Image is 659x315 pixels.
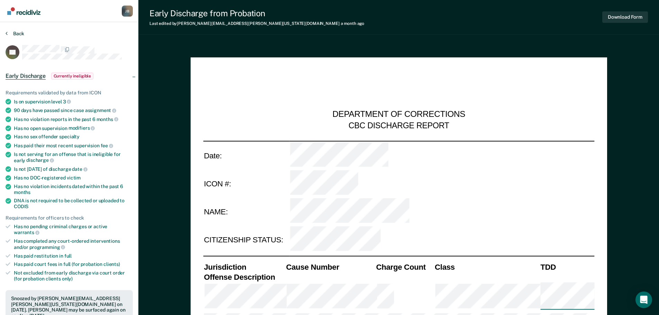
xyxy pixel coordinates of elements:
[203,198,289,226] td: NAME:
[63,99,71,104] span: 3
[14,175,133,181] div: Has no DOC-registered
[26,157,54,163] span: discharge
[434,262,539,272] th: Class
[14,270,133,282] div: Not excluded from early discharge via court order (for probation clients
[6,73,46,80] span: Early Discharge
[635,291,652,308] div: Open Intercom Messenger
[14,189,30,195] span: months
[14,184,133,195] div: Has no violation incidents dated within the past 6
[62,276,73,281] span: only)
[67,175,81,180] span: victim
[59,134,80,139] span: specialty
[375,262,434,272] th: Charge Count
[14,198,133,210] div: DNA is not required to be collected or uploaded to
[64,253,72,259] span: full
[14,253,133,259] div: Has paid restitution in
[7,7,40,15] img: Recidiviz
[348,120,449,131] div: CBC DISCHARGE REPORT
[6,30,24,37] button: Back
[14,151,133,163] div: Is not serving for an offense that is ineligible for early
[103,261,120,267] span: clients)
[285,262,375,272] th: Cause Number
[6,90,133,96] div: Requirements validated by data from ICON
[14,224,133,235] div: Has no pending criminal charges or active
[72,166,87,172] span: date
[14,166,133,172] div: Is not [DATE] of discharge
[203,169,289,198] td: ICON #:
[149,8,364,18] div: Early Discharge from Probation
[203,272,285,282] th: Offense Description
[51,73,94,80] span: Currently ineligible
[97,117,118,122] span: months
[602,11,648,23] button: Download Form
[68,125,95,131] span: modifiers
[14,204,28,209] span: CODIS
[14,134,133,140] div: Has no sex offender
[29,244,65,250] span: programming
[6,215,133,221] div: Requirements for officers to check
[341,21,365,26] span: a month ago
[14,238,133,250] div: Has completed any court-ordered interventions and/or
[203,141,289,169] td: Date:
[14,261,133,267] div: Has paid court fees in full (for probation
[14,230,39,235] span: warrants
[14,99,133,105] div: Is on supervision level
[122,6,133,17] button: Profile dropdown button
[14,116,133,122] div: Has no violation reports in the past 6
[101,143,113,148] span: fee
[203,262,285,272] th: Jurisdiction
[332,109,465,120] div: DEPARTMENT OF CORRECTIONS
[149,21,364,26] div: Last edited by [PERSON_NAME][EMAIL_ADDRESS][PERSON_NAME][US_STATE][DOMAIN_NAME]
[85,108,116,113] span: assignment
[14,125,133,131] div: Has no open supervision
[203,226,289,254] td: CITIZENSHIP STATUS:
[122,6,133,17] div: J B
[14,142,133,149] div: Has paid their most recent supervision
[540,262,594,272] th: TDD
[14,107,133,113] div: 90 days have passed since case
